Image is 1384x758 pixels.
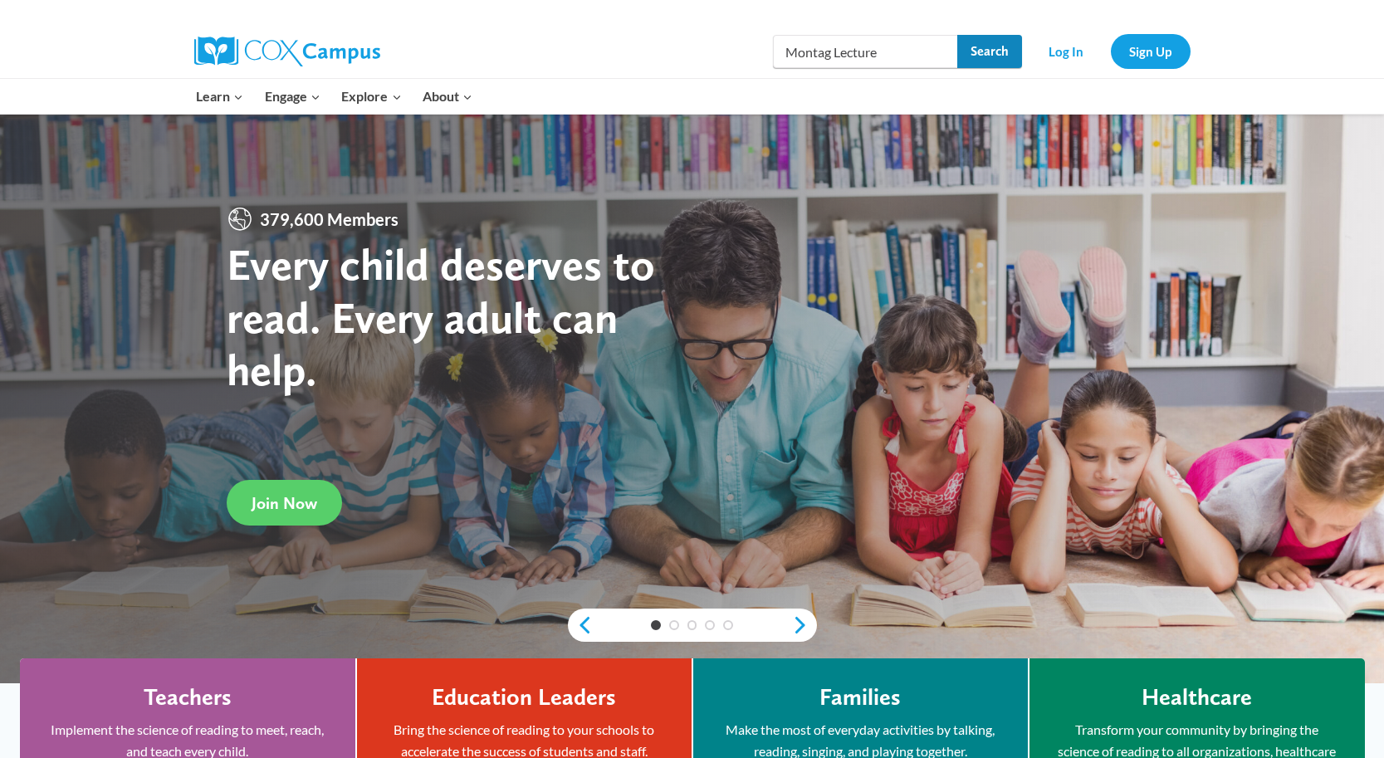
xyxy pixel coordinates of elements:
a: Sign Up [1111,34,1191,68]
a: 3 [687,620,697,630]
a: previous [568,615,593,635]
a: 5 [723,620,733,630]
a: 1 [651,620,661,630]
a: Log In [1030,34,1103,68]
h4: Education Leaders [432,683,616,712]
div: content slider buttons [568,609,817,642]
img: Cox Campus [194,37,380,66]
a: 4 [705,620,715,630]
span: Join Now [252,493,317,513]
button: Child menu of Learn [186,79,255,114]
a: Join Now [227,480,342,526]
a: 2 [669,620,679,630]
input: Search [957,35,1022,68]
h4: Teachers [144,683,232,712]
nav: Secondary Navigation [1030,34,1191,68]
button: Child menu of Engage [254,79,331,114]
span: 379,600 Members [253,206,405,232]
button: Child menu of About [412,79,483,114]
input: Search Cox Campus [773,35,1022,68]
a: next [792,615,817,635]
button: Child menu of Explore [331,79,413,114]
h4: Families [819,683,901,712]
h4: Healthcare [1142,683,1252,712]
nav: Primary Navigation [186,79,483,114]
strong: Every child deserves to read. Every adult can help. [227,237,655,396]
